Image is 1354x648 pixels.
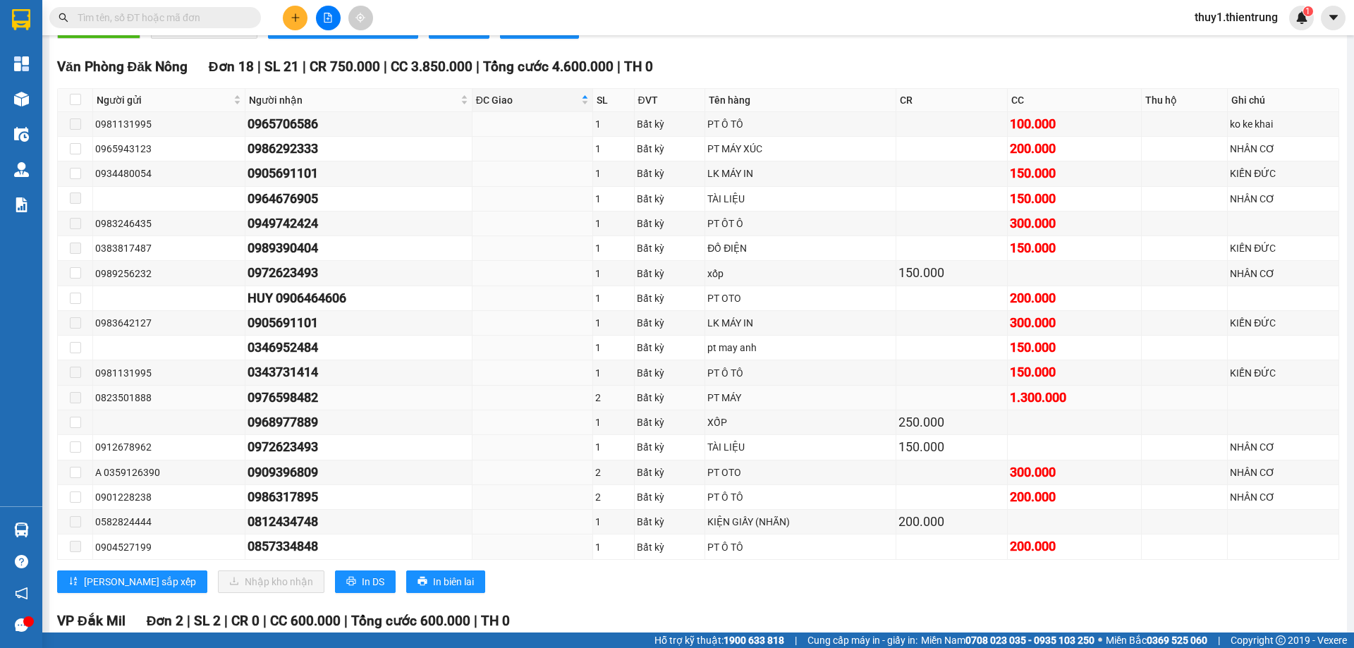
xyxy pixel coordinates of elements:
[474,613,477,629] span: |
[147,613,184,629] span: Đơn 2
[595,266,632,281] div: 1
[351,613,470,629] span: Tổng cước 600.000
[14,162,29,177] img: warehouse-icon
[14,127,29,142] img: warehouse-icon
[481,613,510,629] span: TH 0
[921,632,1094,648] span: Miền Nam
[384,59,387,75] span: |
[617,59,621,75] span: |
[898,512,1004,532] div: 200.000
[248,114,469,134] div: 0965706586
[1276,635,1286,645] span: copyright
[624,59,653,75] span: TH 0
[346,576,356,587] span: printer
[1010,288,1139,308] div: 200.000
[248,362,469,382] div: 0343731414
[1010,238,1139,258] div: 150.000
[595,240,632,256] div: 1
[807,632,917,648] span: Cung cấp máy in - giấy in:
[1230,191,1336,207] div: NHÂN CƠ
[248,263,469,283] div: 0972623493
[1010,214,1139,233] div: 300.000
[1010,362,1139,382] div: 150.000
[635,89,706,112] th: ĐVT
[637,266,703,281] div: Bất kỳ
[249,92,457,108] span: Người nhận
[595,489,632,505] div: 2
[483,59,614,75] span: Tổng cước 4.600.000
[209,59,254,75] span: Đơn 18
[637,365,703,381] div: Bất kỳ
[1230,141,1336,157] div: NHÂN CƠ
[898,412,1004,432] div: 250.000
[595,415,632,430] div: 1
[14,197,29,212] img: solution-icon
[595,216,632,231] div: 1
[707,489,893,505] div: PT Ô TÔ
[362,574,384,589] span: In DS
[1010,313,1139,333] div: 300.000
[707,465,893,480] div: PT OTO
[406,570,485,593] button: printerIn biên lai
[637,390,703,405] div: Bất kỳ
[257,59,261,75] span: |
[14,522,29,537] img: warehouse-icon
[59,13,68,23] span: search
[78,10,244,25] input: Tìm tên, số ĐT hoặc mã đơn
[95,390,243,405] div: 0823501888
[595,390,632,405] div: 2
[187,613,190,629] span: |
[707,390,893,405] div: PT MÁY
[95,439,243,455] div: 0912678962
[303,59,306,75] span: |
[707,240,893,256] div: ĐỒ ĐIỆN
[1230,266,1336,281] div: NHÂN CƠ
[795,632,797,648] span: |
[637,489,703,505] div: Bất kỳ
[14,56,29,71] img: dashboard-icon
[707,439,893,455] div: TÀI LIỆU
[707,166,893,181] div: LK MÁY IN
[1230,166,1336,181] div: KIẾN ĐỨC
[95,465,243,480] div: A 0359126390
[707,266,893,281] div: xốp
[1295,11,1308,24] img: icon-new-feature
[637,465,703,480] div: Bất kỳ
[595,166,632,181] div: 1
[12,9,30,30] img: logo-vxr
[248,537,469,556] div: 0857334848
[310,59,380,75] span: CR 750.000
[248,313,469,333] div: 0905691101
[898,437,1004,457] div: 150.000
[707,116,893,132] div: PT Ô TÔ
[707,315,893,331] div: LK MÁY IN
[57,59,188,75] span: Văn Phòng Đăk Nông
[1183,8,1289,26] span: thuy1.thientrung
[95,489,243,505] div: 0901228238
[335,570,396,593] button: printerIn DS
[15,618,28,632] span: message
[15,587,28,600] span: notification
[417,576,427,587] span: printer
[248,238,469,258] div: 0989390404
[1010,189,1139,209] div: 150.000
[593,89,635,112] th: SL
[637,340,703,355] div: Bất kỳ
[898,263,1004,283] div: 150.000
[1303,6,1313,16] sup: 1
[707,514,893,530] div: KIỆN GIẤY (NHÃN)
[95,266,243,281] div: 0989256232
[248,412,469,432] div: 0968977889
[95,116,243,132] div: 0981131995
[595,141,632,157] div: 1
[637,216,703,231] div: Bất kỳ
[1218,632,1220,648] span: |
[84,574,196,589] span: [PERSON_NAME] sắp xếp
[637,191,703,207] div: Bất kỳ
[637,240,703,256] div: Bất kỳ
[595,465,632,480] div: 2
[637,116,703,132] div: Bất kỳ
[391,59,472,75] span: CC 3.850.000
[248,388,469,408] div: 0976598482
[1230,489,1336,505] div: NHÂN CƠ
